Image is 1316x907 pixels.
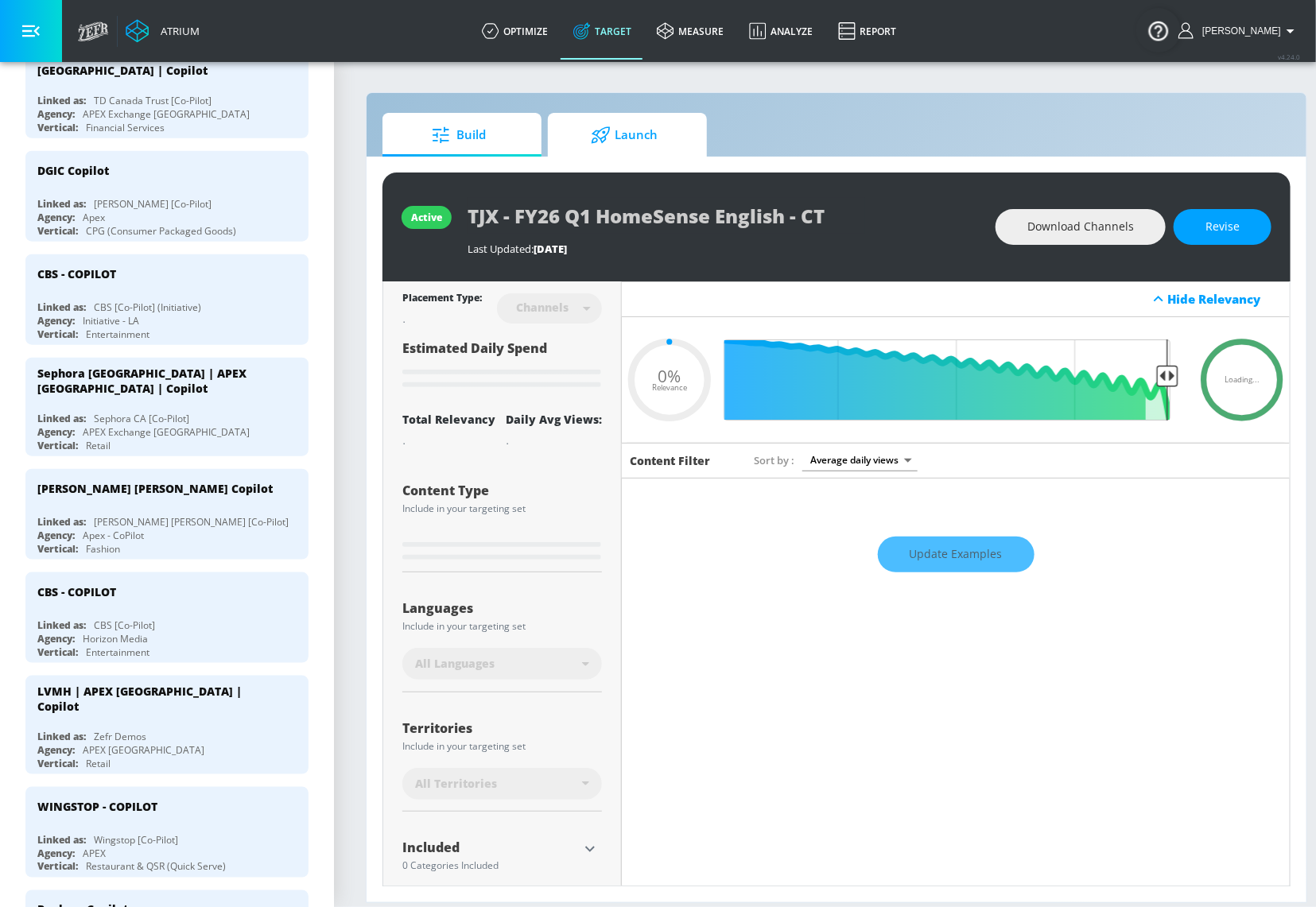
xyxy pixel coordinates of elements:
[1027,217,1134,237] span: Download Channels
[402,412,495,427] div: Total Relevancy
[86,542,120,556] div: Fashion
[825,2,909,60] a: Report
[1178,21,1300,41] button: [PERSON_NAME]
[1278,52,1300,61] span: v 4.24.0
[25,676,309,774] div: LVMH | APEX [GEOGRAPHIC_DATA] | CopilotLinked as:Zefr DemosAgency:APEX [GEOGRAPHIC_DATA]Vertical:...
[402,648,602,680] div: All Languages
[37,121,78,134] div: Vertical:
[402,339,602,393] div: Estimated Daily Spend
[415,776,497,792] span: All Territories
[658,367,681,384] span: 0%
[1168,291,1281,307] div: Hide Relevancy
[37,425,75,439] div: Agency:
[37,328,78,341] div: Vertical:
[402,622,602,631] div: Include in your targeting set
[25,254,309,345] div: CBS - COPILOTLinked as:CBS [Co-Pilot] (Initiative)Agency:Initiative - LAVertical:Entertainment
[1136,8,1181,52] button: Open Resource Center
[1174,209,1271,245] button: Revise
[25,787,309,878] div: WINGSTOP - COPILOTLinked as:Wingstop [Co-Pilot]Agency:APEXVertical:Restaurant & QSR (Quick Serve)
[506,412,602,427] div: Daily Avg Views:
[83,743,204,757] div: APEX [GEOGRAPHIC_DATA]
[25,358,309,456] div: Sephora [GEOGRAPHIC_DATA] | APEX [GEOGRAPHIC_DATA] | CopilotLinked as:Sephora CA [Co-Pilot]Agency...
[564,116,685,154] span: Launch
[86,757,111,770] div: Retail
[402,504,602,514] div: Include in your targeting set
[37,743,75,757] div: Agency:
[25,469,309,560] div: [PERSON_NAME] [PERSON_NAME] CopilotLinked as:[PERSON_NAME] [PERSON_NAME] [Co-Pilot]Agency:Apex - ...
[94,833,178,847] div: Wingstop [Co-Pilot]
[25,151,309,242] div: DGIC CopilotLinked as:[PERSON_NAME] [Co-Pilot]Agency:ApexVertical:CPG (Consumer Packaged Goods)
[86,224,236,238] div: CPG (Consumer Packaged Goods)
[25,40,309,138] div: TD Canada Trust | APEX [GEOGRAPHIC_DATA] | CopilotLinked as:TD Canada Trust [Co-Pilot]Agency:APEX...
[37,211,75,224] div: Agency:
[402,722,602,735] div: Territories
[83,632,148,645] div: Horizon Media
[561,2,644,60] a: Target
[94,515,289,529] div: [PERSON_NAME] [PERSON_NAME] [Co-Pilot]
[37,730,86,743] div: Linked as:
[37,542,78,556] div: Vertical:
[86,328,149,341] div: Entertainment
[644,2,736,60] a: measure
[37,224,78,238] div: Vertical:
[736,2,825,60] a: Analyze
[37,300,86,314] div: Linked as:
[37,618,86,632] div: Linked as:
[468,242,980,256] div: Last Updated:
[86,439,111,452] div: Retail
[411,211,442,224] div: active
[37,799,157,814] div: WINGSTOP - COPILOT
[37,314,75,328] div: Agency:
[1196,25,1281,37] span: login as: justin.nim@zefr.com
[508,300,576,314] div: Channels
[802,449,918,471] div: Average daily views
[37,515,86,529] div: Linked as:
[754,453,794,467] span: Sort by
[37,684,282,714] div: LVMH | APEX [GEOGRAPHIC_DATA] | Copilot
[37,94,86,107] div: Linked as:
[94,94,212,107] div: TD Canada Trust [Co-Pilot]
[83,107,250,121] div: APEX Exchange [GEOGRAPHIC_DATA]
[402,339,547,357] span: Estimated Daily Spend
[37,632,75,645] div: Agency:
[402,484,602,497] div: Content Type
[37,439,78,452] div: Vertical:
[86,860,226,874] div: Restaurant & QSR (Quick Serve)
[37,412,86,425] div: Linked as:
[37,48,282,78] div: TD Canada Trust | APEX [GEOGRAPHIC_DATA] | Copilot
[94,197,212,211] div: [PERSON_NAME] [Co-Pilot]
[996,209,1166,245] button: Download Channels
[402,768,602,800] div: All Territories
[37,757,78,770] div: Vertical:
[83,529,144,542] div: Apex - CoPilot
[25,572,309,663] div: CBS - COPILOTLinked as:CBS [Co-Pilot]Agency:Horizon MediaVertical:Entertainment
[652,384,687,392] span: Relevance
[469,2,561,60] a: optimize
[94,618,155,632] div: CBS [Co-Pilot]
[37,529,75,542] div: Agency:
[622,281,1290,317] div: Hide Relevancy
[415,656,495,672] span: All Languages
[126,19,200,43] a: Atrium
[733,339,1178,421] input: Final Threshold
[86,645,149,659] div: Entertainment
[37,847,75,860] div: Agency:
[37,197,86,211] div: Linked as:
[37,266,116,281] div: CBS - COPILOT
[37,645,78,659] div: Vertical:
[37,584,116,599] div: CBS - COPILOT
[534,242,567,256] span: [DATE]
[37,481,273,496] div: [PERSON_NAME] [PERSON_NAME] Copilot
[37,860,78,874] div: Vertical:
[94,412,189,425] div: Sephora CA [Co-Pilot]
[94,300,201,314] div: CBS [Co-Pilot] (Initiative)
[1205,217,1240,237] span: Revise
[154,24,200,38] div: Atrium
